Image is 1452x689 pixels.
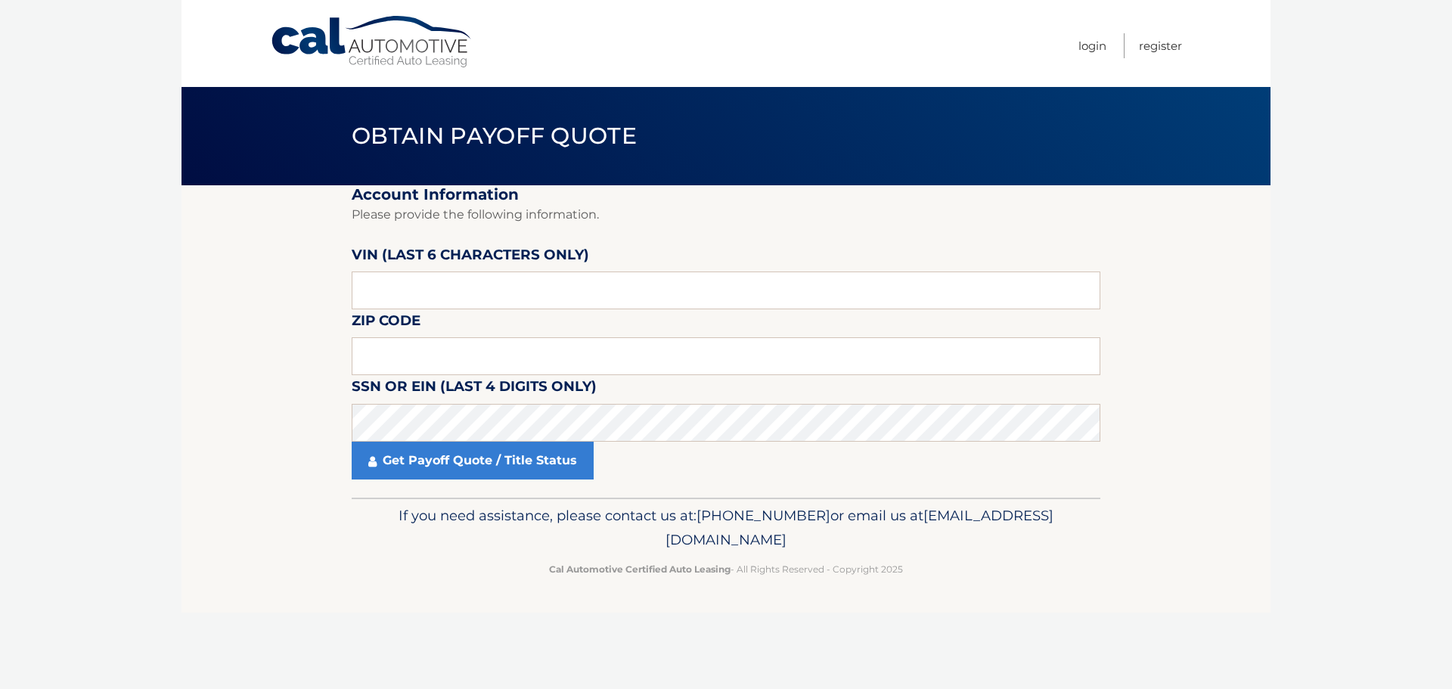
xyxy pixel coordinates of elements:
a: Cal Automotive [270,15,474,69]
a: Login [1078,33,1106,58]
p: - All Rights Reserved - Copyright 2025 [361,561,1091,577]
span: [PHONE_NUMBER] [697,507,830,524]
h2: Account Information [352,185,1100,204]
a: Get Payoff Quote / Title Status [352,442,594,480]
label: SSN or EIN (last 4 digits only) [352,375,597,403]
p: If you need assistance, please contact us at: or email us at [361,504,1091,552]
span: Obtain Payoff Quote [352,122,637,150]
label: VIN (last 6 characters only) [352,244,589,272]
p: Please provide the following information. [352,204,1100,225]
label: Zip Code [352,309,420,337]
a: Register [1139,33,1182,58]
strong: Cal Automotive Certified Auto Leasing [549,563,731,575]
